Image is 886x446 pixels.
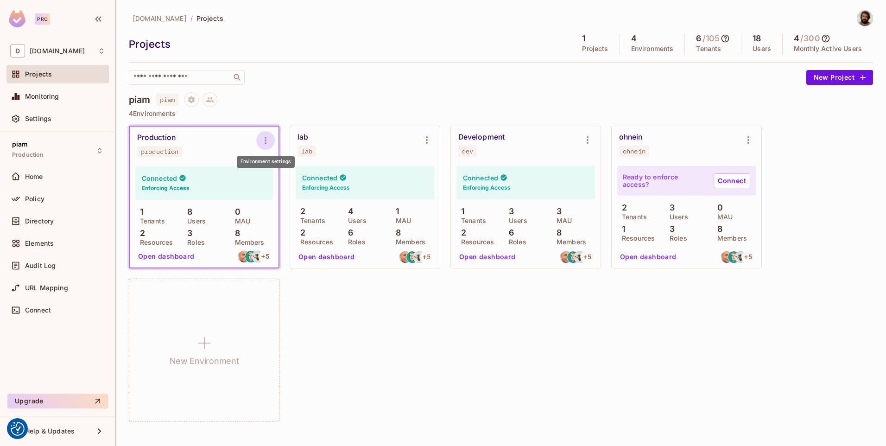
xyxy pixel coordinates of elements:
[25,306,51,314] span: Connect
[552,228,562,237] p: 8
[183,229,192,238] p: 3
[806,70,873,85] button: New Project
[631,34,637,43] h5: 4
[156,94,179,106] span: piam
[582,45,608,52] p: Projects
[25,173,43,180] span: Home
[391,238,425,246] p: Members
[183,217,206,225] p: Users
[295,249,359,264] button: Open dashboard
[129,37,566,51] div: Projects
[578,131,597,149] button: Environment settings
[297,133,308,142] div: lab
[753,45,771,52] p: Users
[617,213,647,221] p: Tenants
[391,228,401,237] p: 8
[423,254,430,260] span: + 5
[665,235,687,242] p: Roles
[135,239,173,246] p: Resources
[504,217,527,224] p: Users
[739,131,758,149] button: Environment settings
[141,148,178,155] div: production
[735,251,747,263] img: patrick.hartmann@datev.de
[560,251,572,263] img: jens.konopka@datev.de
[25,195,44,203] span: Policy
[567,251,579,263] img: jannik.lieb@datev.de
[552,238,586,246] p: Members
[456,207,464,216] p: 1
[183,239,205,246] p: Roles
[252,251,264,262] img: patrick.hartmann@datev.de
[133,14,187,23] span: [DOMAIN_NAME]
[582,34,585,43] h5: 1
[504,207,514,216] p: 3
[230,207,240,217] p: 0
[456,217,486,224] p: Tenants
[135,229,145,238] p: 2
[713,213,733,221] p: MAU
[456,238,494,246] p: Resources
[25,262,56,269] span: Audit Log
[504,228,514,237] p: 6
[11,422,25,436] img: Revisit consent button
[129,94,151,105] h4: piam
[25,217,54,225] span: Directory
[238,251,250,262] img: jens.konopka@datev.de
[135,207,143,217] p: 1
[616,249,680,264] button: Open dashboard
[230,217,250,225] p: MAU
[794,45,862,52] p: Monthly Active Users
[665,203,675,212] p: 3
[714,173,750,188] a: Connect
[617,224,625,234] p: 1
[261,253,269,260] span: + 5
[696,34,701,43] h5: 6
[665,213,688,221] p: Users
[617,235,655,242] p: Resources
[170,354,239,368] h1: New Environment
[302,173,337,182] h4: Connected
[230,239,265,246] p: Members
[230,229,240,238] p: 8
[406,251,418,263] img: jannik.lieb@datev.de
[343,228,353,237] p: 6
[552,207,562,216] p: 3
[245,251,257,262] img: jannik.lieb@datev.de
[574,251,586,263] img: patrick.hartmann@datev.de
[302,184,350,192] h6: Enforcing Access
[134,249,198,264] button: Open dashboard
[142,184,190,192] h6: Enforcing Access
[296,217,325,224] p: Tenants
[857,11,873,26] img: Chilla, Dominik
[35,13,50,25] div: Pro
[343,207,354,216] p: 4
[713,235,747,242] p: Members
[25,427,75,435] span: Help & Updates
[343,217,367,224] p: Users
[135,217,165,225] p: Tenants
[418,131,436,149] button: Environment settings
[617,203,627,212] p: 2
[25,70,52,78] span: Projects
[12,140,28,148] span: piam
[10,44,25,57] span: D
[391,207,399,216] p: 1
[721,251,733,263] img: jens.konopka@datev.de
[343,238,366,246] p: Roles
[137,133,176,142] div: Production
[504,238,526,246] p: Roles
[631,45,674,52] p: Environments
[296,207,305,216] p: 2
[458,133,505,142] div: Development
[237,156,295,168] div: Environment settings
[413,251,425,263] img: patrick.hartmann@datev.de
[9,10,25,27] img: SReyMgAAAABJRU5ErkJggg==
[129,110,873,117] p: 4 Environments
[696,45,721,52] p: Tenants
[7,394,108,408] button: Upgrade
[728,251,740,263] img: jannik.lieb@datev.de
[462,147,473,155] div: dev
[713,224,722,234] p: 8
[190,14,193,23] li: /
[800,34,820,43] h5: / 300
